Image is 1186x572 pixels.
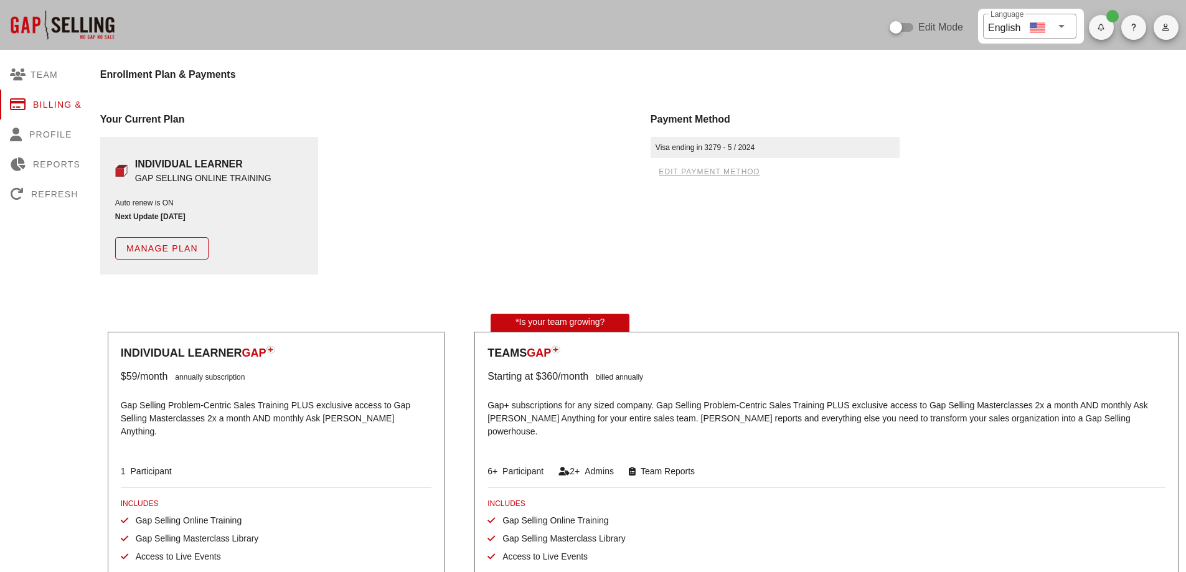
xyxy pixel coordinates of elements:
span: Gap Selling Online Training [495,515,608,525]
img: plan-icon [551,345,560,354]
p: Gap Selling Problem-Centric Sales Training PLUS exclusive access to Gap Selling Masterclasses 2x ... [121,391,431,448]
div: English [988,17,1020,35]
div: Teams [487,345,1165,362]
div: $59 [121,369,138,384]
div: /month [558,369,588,384]
div: annually subscription [167,369,245,384]
span: 1 [121,466,126,476]
span: Admins [580,466,614,476]
div: Starting at $360 [487,369,558,384]
div: Auto renew is ON [115,197,303,209]
strong: INDIVIDUAL LEARNER [135,159,243,169]
div: /month [137,369,167,384]
div: Individual Learner [121,345,431,362]
img: question-bullet-actve.png [115,164,128,177]
span: GAP [242,347,266,359]
div: LanguageEnglish [983,14,1076,39]
span: 6+ [487,466,497,476]
button: edit payment method [651,163,768,181]
span: Badge [1106,10,1119,22]
h4: Enrollment Plan & Payments [100,67,1186,82]
div: GAP SELLING ONLINE TRAINING [135,172,271,185]
span: GAP [527,347,551,359]
label: Language [991,10,1024,19]
span: Participant [126,466,172,476]
img: plan-icon [266,345,275,354]
p: Gap+ subscriptions for any sized company. Gap Selling Problem-Centric Sales Training PLUS exclusi... [487,391,1165,448]
span: Access to Live Events [495,551,588,561]
strong: Next Update [DATE] [115,212,186,221]
div: Payment Method [651,112,1186,127]
span: Team Reports [636,466,695,476]
span: Participant [497,466,544,476]
span: Manage Plan [126,243,198,253]
div: INCLUDES [121,498,431,509]
label: Edit Mode [918,21,963,34]
div: billed annually [588,369,643,384]
div: *Is your team growing? [491,314,629,332]
button: Manage Plan [115,237,209,260]
span: Gap Selling Masterclass Library [495,533,626,543]
span: Gap Selling Masterclass Library [128,533,259,543]
span: 2+ [570,466,580,476]
span: Access to Live Events [128,551,221,561]
div: Your Current Plan [100,112,636,127]
div: INCLUDES [487,498,1165,509]
span: edit payment method [658,167,760,176]
div: Visa ending in 3279 - 5 / 2024 [651,137,900,158]
span: Gap Selling Online Training [128,515,242,525]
